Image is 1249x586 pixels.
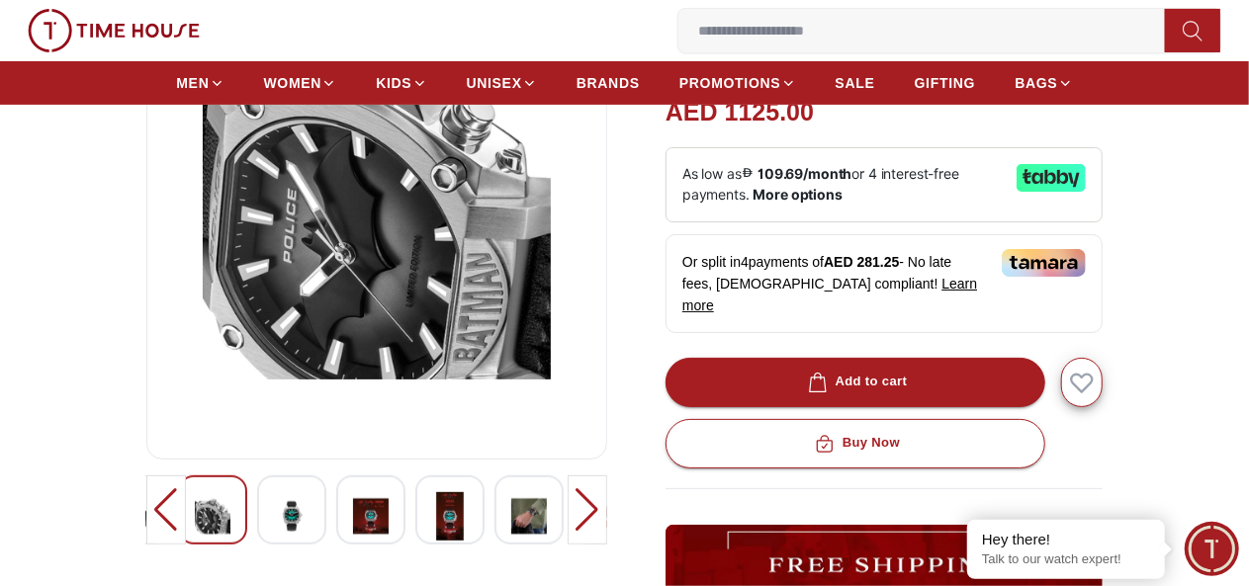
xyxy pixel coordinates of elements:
[176,73,209,93] span: MEN
[1015,73,1057,93] span: BAGS
[666,358,1045,407] button: Add to cart
[804,371,908,393] div: Add to cart
[682,276,977,313] span: Learn more
[915,65,976,101] a: GIFTING
[679,65,796,101] a: PROMOTIONS
[836,73,875,93] span: SALE
[577,65,640,101] a: BRANDS
[432,492,468,541] img: POLICE BATMAN Men's Anolog Grey Dial Watch - PEWGD0022603
[264,73,322,93] span: WOMEN
[511,492,547,541] img: POLICE BATMAN Men's Anolog Grey Dial Watch - PEWGD0022603
[577,73,640,93] span: BRANDS
[666,419,1045,468] button: Buy Now
[1185,522,1239,576] div: Chat Widget
[666,94,814,131] h2: AED 1125.00
[353,492,389,541] img: POLICE BATMAN Men's Anolog Grey Dial Watch - PEWGD0022603
[195,492,230,541] img: POLICE BATMAN Men's Anolog Grey Dial Watch - PEWGD0022603
[376,73,411,93] span: KIDS
[915,73,976,93] span: GIFTING
[982,551,1150,568] p: Talk to our watch expert!
[176,65,223,101] a: MEN
[467,65,537,101] a: UNISEX
[982,530,1150,549] div: Hey there!
[28,9,200,52] img: ...
[274,492,310,541] img: POLICE BATMAN Men's Anolog Grey Dial Watch - PEWGD0022603
[666,234,1103,333] div: Or split in 4 payments of - No late fees, [DEMOGRAPHIC_DATA] compliant!
[811,432,900,455] div: Buy Now
[467,73,522,93] span: UNISEX
[1015,65,1072,101] a: BAGS
[836,65,875,101] a: SALE
[264,65,337,101] a: WOMEN
[679,73,781,93] span: PROMOTIONS
[1002,249,1086,277] img: Tamara
[824,254,899,270] span: AED 281.25
[376,65,426,101] a: KIDS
